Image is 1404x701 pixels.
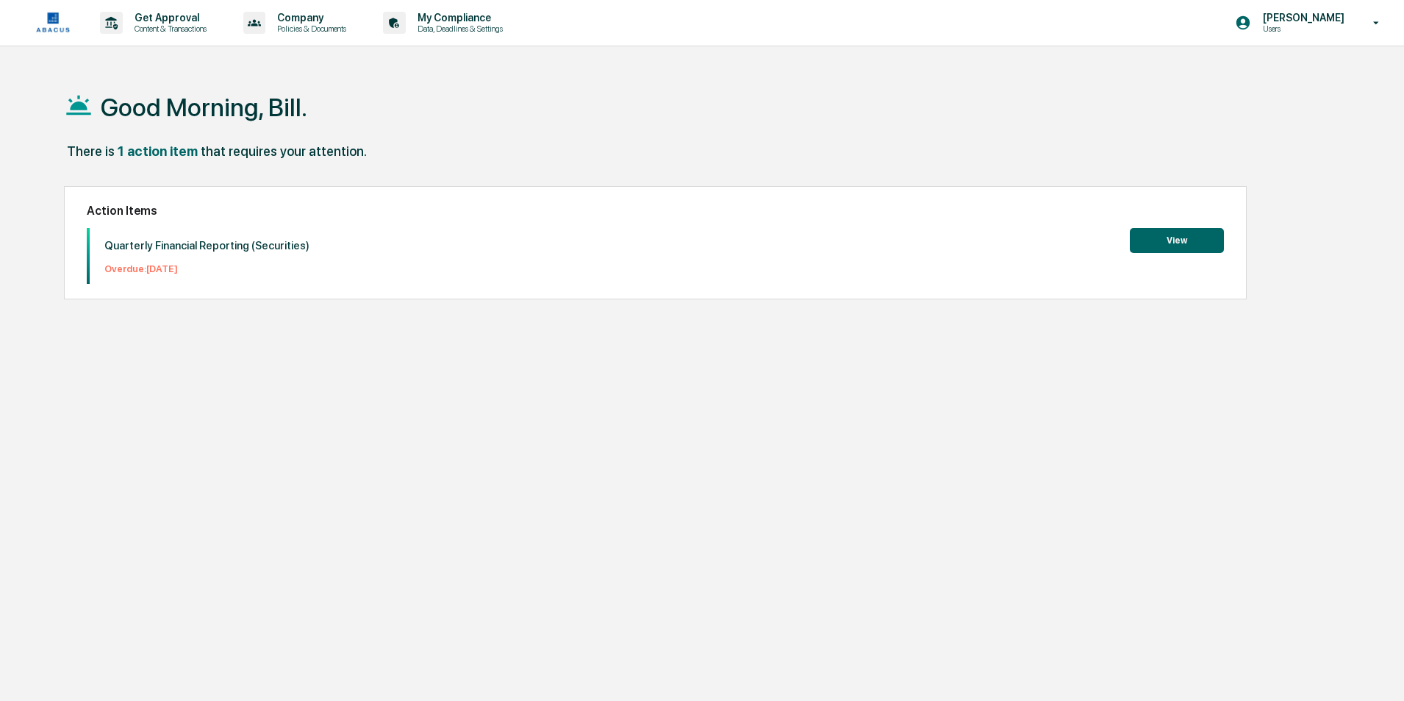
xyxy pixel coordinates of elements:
[87,204,1224,218] h2: Action Items
[406,24,510,34] p: Data, Deadlines & Settings
[118,143,198,159] div: 1 action item
[101,93,307,122] h1: Good Morning, Bill.
[123,24,214,34] p: Content & Transactions
[1130,232,1224,246] a: View
[35,5,71,40] img: logo
[123,12,214,24] p: Get Approval
[1251,12,1352,24] p: [PERSON_NAME]
[67,143,115,159] div: There is
[406,12,510,24] p: My Compliance
[265,12,354,24] p: Company
[265,24,354,34] p: Policies & Documents
[1251,24,1352,34] p: Users
[104,263,309,274] p: Overdue: [DATE]
[201,143,367,159] div: that requires your attention.
[1130,228,1224,253] button: View
[104,239,309,252] p: Quarterly Financial Reporting (Securities)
